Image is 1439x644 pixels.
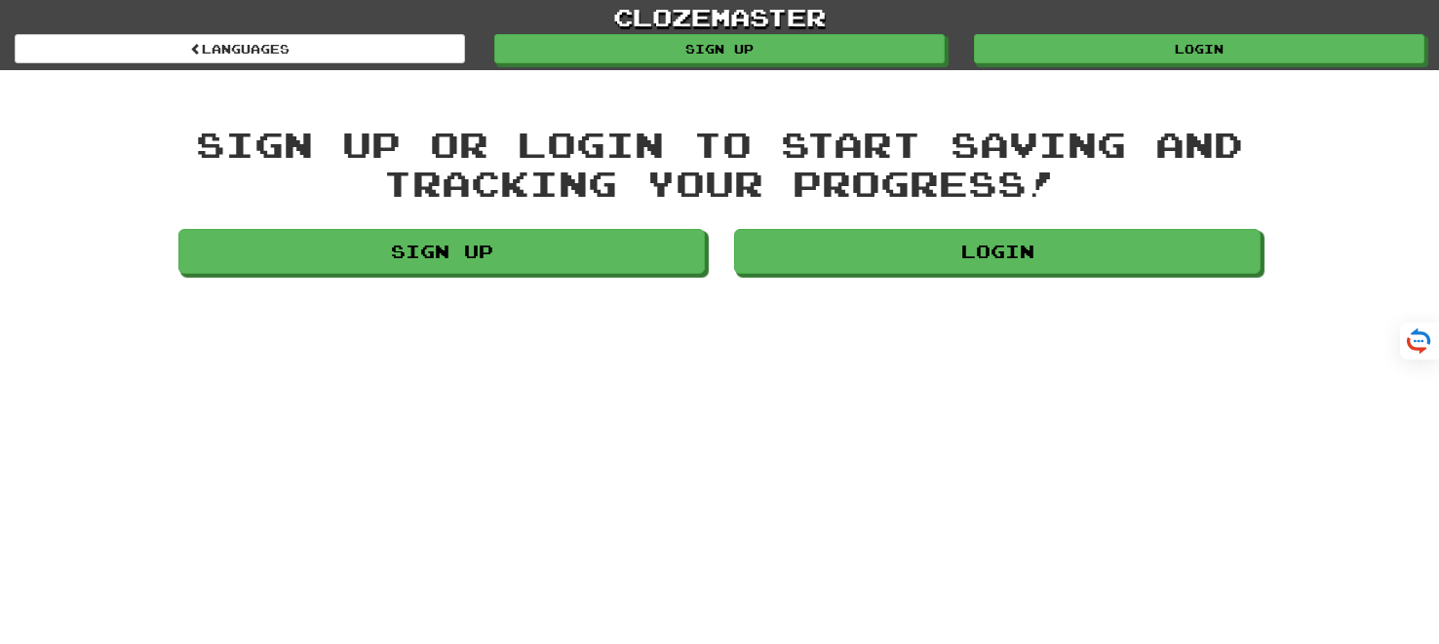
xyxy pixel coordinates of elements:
div: Sign up or login to start saving and tracking your progress! [178,125,1261,202]
a: Login [734,229,1261,274]
a: Sign up [178,229,705,274]
a: Sign up [494,34,945,63]
a: Languages [15,34,465,63]
a: Login [974,34,1424,63]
